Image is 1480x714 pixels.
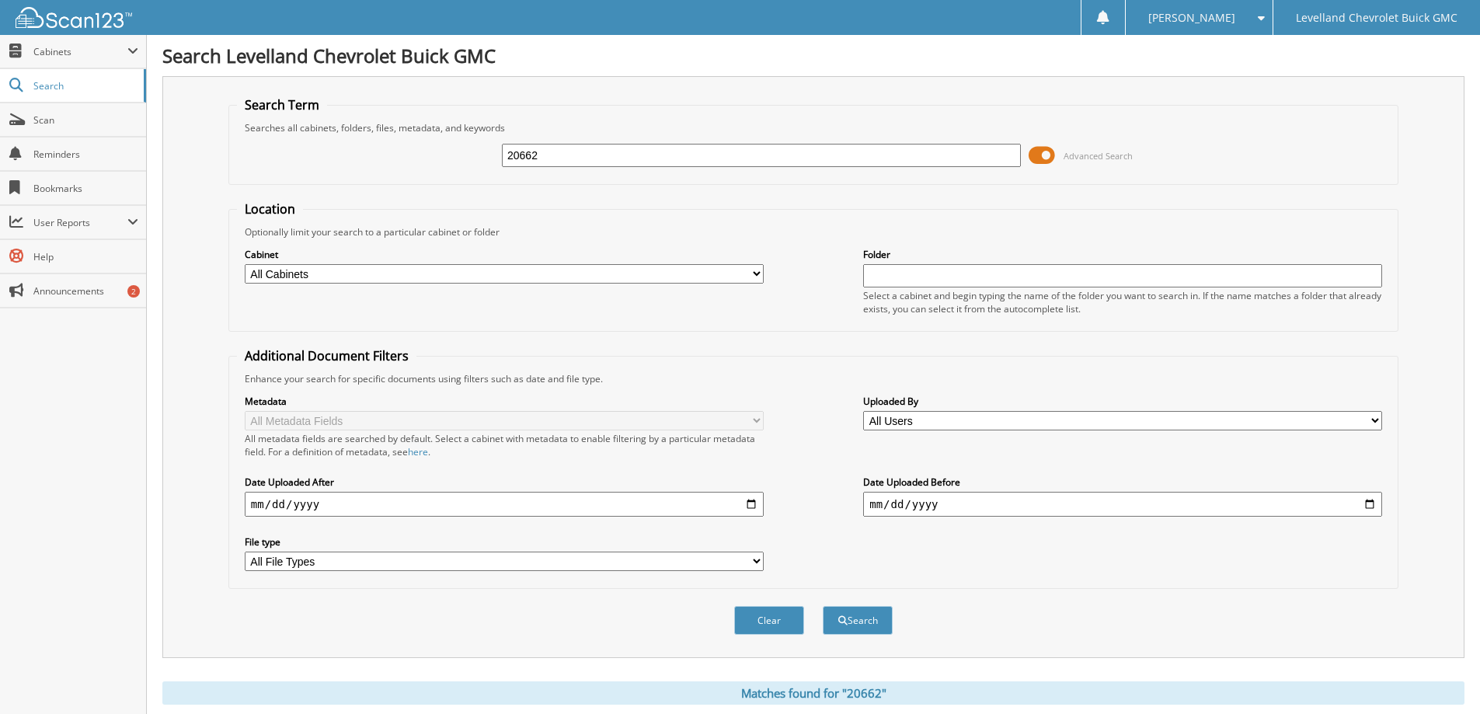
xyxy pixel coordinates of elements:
[16,7,132,28] img: scan123-logo-white.svg
[33,45,127,58] span: Cabinets
[245,432,764,458] div: All metadata fields are searched by default. Select a cabinet with metadata to enable filtering b...
[245,395,764,408] label: Metadata
[245,535,764,549] label: File type
[162,681,1464,705] div: Matches found for "20662"
[33,113,138,127] span: Scan
[245,492,764,517] input: start
[33,79,136,92] span: Search
[245,475,764,489] label: Date Uploaded After
[823,606,893,635] button: Search
[863,248,1382,261] label: Folder
[162,43,1464,68] h1: Search Levelland Chevrolet Buick GMC
[237,200,303,218] legend: Location
[237,347,416,364] legend: Additional Document Filters
[863,492,1382,517] input: end
[33,148,138,161] span: Reminders
[245,248,764,261] label: Cabinet
[863,395,1382,408] label: Uploaded By
[33,182,138,195] span: Bookmarks
[1064,150,1133,162] span: Advanced Search
[127,285,140,298] div: 2
[33,216,127,229] span: User Reports
[408,445,428,458] a: here
[863,475,1382,489] label: Date Uploaded Before
[33,284,138,298] span: Announcements
[33,250,138,263] span: Help
[1296,13,1457,23] span: Levelland Chevrolet Buick GMC
[734,606,804,635] button: Clear
[237,225,1390,239] div: Optionally limit your search to a particular cabinet or folder
[237,372,1390,385] div: Enhance your search for specific documents using filters such as date and file type.
[237,121,1390,134] div: Searches all cabinets, folders, files, metadata, and keywords
[863,289,1382,315] div: Select a cabinet and begin typing the name of the folder you want to search in. If the name match...
[237,96,327,113] legend: Search Term
[1148,13,1235,23] span: [PERSON_NAME]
